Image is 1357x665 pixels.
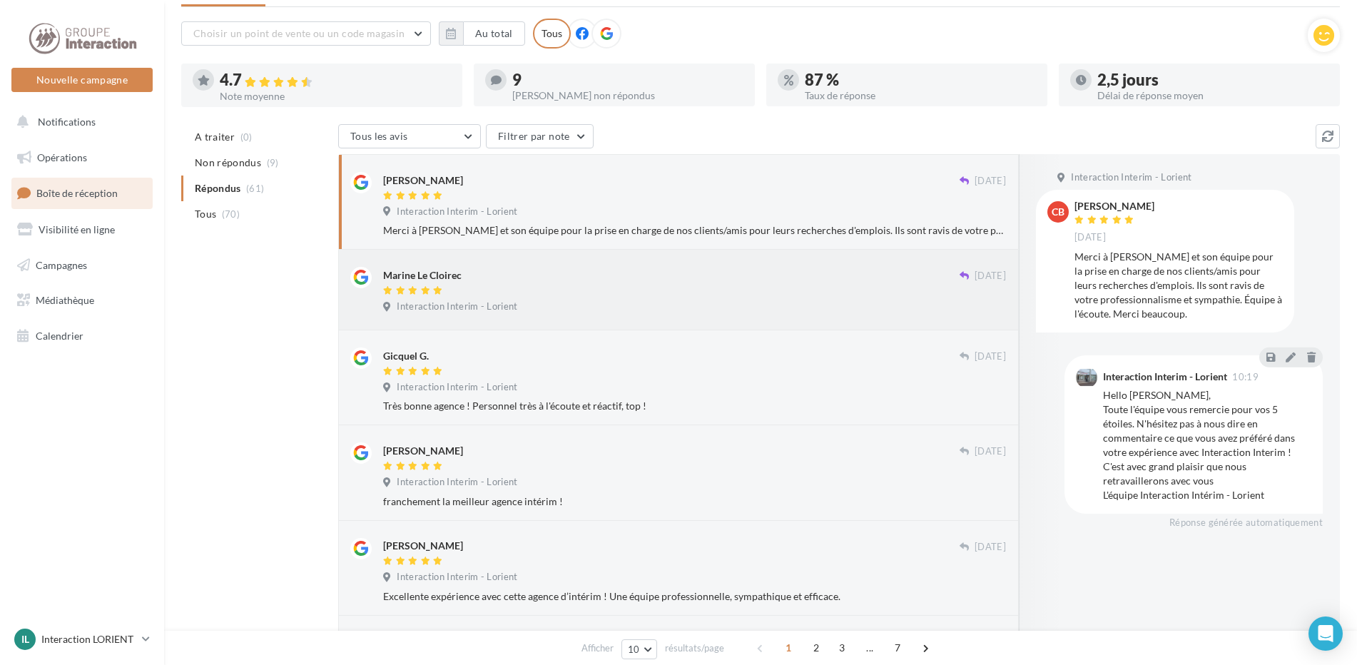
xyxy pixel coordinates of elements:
[11,68,153,92] button: Nouvelle campagne
[383,173,463,188] div: [PERSON_NAME]
[805,636,828,659] span: 2
[36,294,94,306] span: Médiathèque
[463,21,525,46] button: Au total
[975,350,1006,363] span: [DATE]
[9,285,156,315] a: Médiathèque
[383,494,1006,509] div: franchement la meilleur agence intérim !
[397,300,517,313] span: Interaction Interim - Lorient
[383,589,1006,604] div: Excellente expérience avec cette agence d’intérim ! Une équipe professionnelle, sympathique et ef...
[350,130,408,142] span: Tous les avis
[383,349,429,363] div: Gicquel G.
[195,130,235,144] span: A traiter
[240,131,253,143] span: (0)
[512,91,743,101] div: [PERSON_NAME] non répondus
[439,21,525,46] button: Au total
[975,445,1006,458] span: [DATE]
[11,626,153,653] a: IL Interaction LORIENT
[9,107,150,137] button: Notifications
[9,143,156,173] a: Opérations
[975,541,1006,554] span: [DATE]
[1074,231,1106,244] span: [DATE]
[222,208,240,220] span: (70)
[397,205,517,218] span: Interaction Interim - Lorient
[181,21,431,46] button: Choisir un point de vente ou un code magasin
[41,632,136,646] p: Interaction LORIENT
[621,639,658,659] button: 10
[1308,616,1343,651] div: Open Intercom Messenger
[220,72,451,88] div: 4.7
[486,124,594,148] button: Filtrer par note
[397,381,517,394] span: Interaction Interim - Lorient
[777,636,800,659] span: 1
[581,641,614,655] span: Afficher
[1064,517,1323,529] div: Réponse générée automatiquement
[1097,91,1328,101] div: Délai de réponse moyen
[220,91,451,101] div: Note moyenne
[38,116,96,128] span: Notifications
[397,476,517,489] span: Interaction Interim - Lorient
[383,268,462,283] div: Marine Le Cloirec
[805,72,1036,88] div: 87 %
[36,258,87,270] span: Campagnes
[383,444,463,458] div: [PERSON_NAME]
[1071,171,1191,184] span: Interaction Interim - Lorient
[193,27,405,39] span: Choisir un point de vente ou un code magasin
[383,399,1006,413] div: Très bonne agence ! Personnel très à l'écoute et réactif, top !
[9,250,156,280] a: Campagnes
[1052,205,1064,219] span: CB
[975,270,1006,283] span: [DATE]
[512,72,743,88] div: 9
[1232,372,1259,382] span: 10:19
[21,632,29,646] span: IL
[805,91,1036,101] div: Taux de réponse
[383,223,1006,238] div: Merci à [PERSON_NAME] et son équipe pour la prise en charge de nos clients/amis pour leurs recher...
[858,636,881,659] span: ...
[1074,201,1154,211] div: [PERSON_NAME]
[36,330,83,342] span: Calendrier
[195,156,261,170] span: Non répondus
[830,636,853,659] span: 3
[9,178,156,208] a: Boîte de réception
[1103,372,1227,382] div: Interaction Interim - Lorient
[628,644,640,655] span: 10
[383,539,463,553] div: [PERSON_NAME]
[37,151,87,163] span: Opérations
[267,157,279,168] span: (9)
[9,321,156,351] a: Calendrier
[1074,250,1283,321] div: Merci à [PERSON_NAME] et son équipe pour la prise en charge de nos clients/amis pour leurs recher...
[665,641,724,655] span: résultats/page
[338,124,481,148] button: Tous les avis
[195,207,216,221] span: Tous
[9,215,156,245] a: Visibilité en ligne
[1103,388,1311,502] div: Hello [PERSON_NAME], Toute l'équipe vous remercie pour vos 5 étoiles. N'hésitez pas à nous dire e...
[397,571,517,584] span: Interaction Interim - Lorient
[533,19,571,49] div: Tous
[39,223,115,235] span: Visibilité en ligne
[886,636,909,659] span: 7
[1097,72,1328,88] div: 2,5 jours
[36,187,118,199] span: Boîte de réception
[975,175,1006,188] span: [DATE]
